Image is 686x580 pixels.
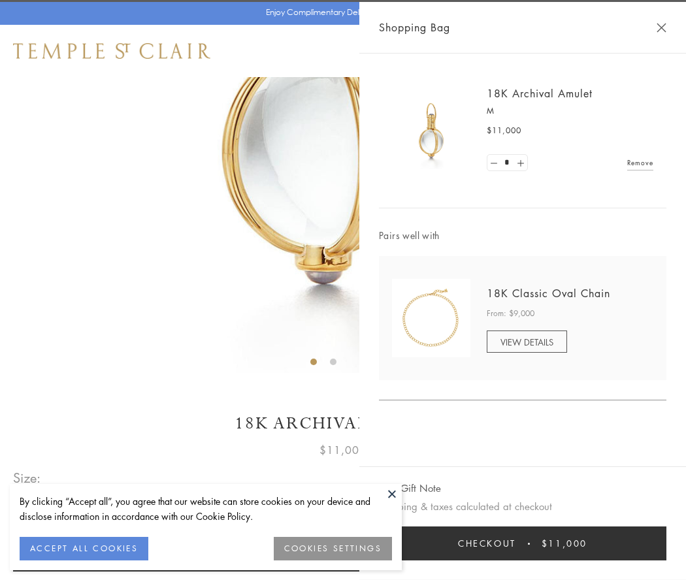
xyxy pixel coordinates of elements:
[379,480,441,496] button: Add Gift Note
[13,467,42,489] span: Size:
[487,124,521,137] span: $11,000
[266,6,414,19] p: Enjoy Complimentary Delivery & Returns
[392,279,470,357] img: N88865-OV18
[487,307,534,320] span: From: $9,000
[379,19,450,36] span: Shopping Bag
[627,155,653,170] a: Remove
[13,412,673,435] h1: 18K Archival Amulet
[379,498,666,515] p: Shipping & taxes calculated at checkout
[542,536,587,551] span: $11,000
[274,537,392,560] button: COOKIES SETTINGS
[487,330,567,353] a: VIEW DETAILS
[20,494,392,524] div: By clicking “Accept all”, you agree that our website can store cookies on your device and disclos...
[487,155,500,171] a: Set quantity to 0
[487,86,593,101] a: 18K Archival Amulet
[379,228,666,243] span: Pairs well with
[319,442,367,459] span: $11,000
[20,537,148,560] button: ACCEPT ALL COOKIES
[657,23,666,33] button: Close Shopping Bag
[392,91,470,170] img: 18K Archival Amulet
[379,526,666,560] button: Checkout $11,000
[458,536,516,551] span: Checkout
[487,286,610,300] a: 18K Classic Oval Chain
[13,43,210,59] img: Temple St. Clair
[500,336,553,348] span: VIEW DETAILS
[514,155,527,171] a: Set quantity to 2
[487,105,653,118] p: M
